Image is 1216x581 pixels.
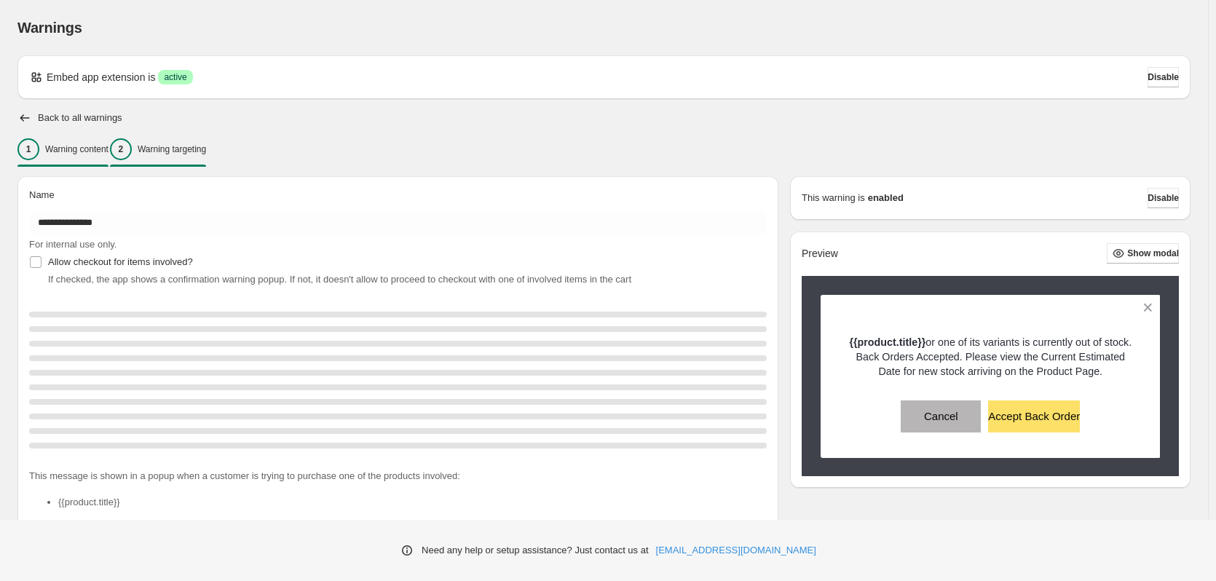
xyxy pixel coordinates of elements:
p: Embed app extension is [47,70,155,84]
span: Warnings [17,20,82,36]
span: Name [29,189,55,200]
span: Show modal [1127,248,1179,259]
span: Allow checkout for items involved? [48,256,193,267]
p: This message is shown in a popup when a customer is trying to purchase one of the products involved: [29,469,767,483]
button: 2Warning targeting [110,134,206,165]
button: Cancel [901,400,981,432]
span: For internal use only. [29,239,117,250]
p: Warning content [45,143,108,155]
p: or one of its variants is currently out of stock. Back Orders Accepted. Please view the Current E... [846,335,1135,379]
p: This warning is [802,191,865,205]
a: [EMAIL_ADDRESS][DOMAIN_NAME] [656,543,816,558]
div: 2 [110,138,132,160]
span: active [164,71,186,83]
div: 1 [17,138,39,160]
p: Warning targeting [138,143,206,155]
button: Disable [1148,67,1179,87]
li: {{product.title}} [58,495,767,510]
button: Disable [1148,188,1179,208]
span: If checked, the app shows a confirmation warning popup. If not, it doesn't allow to proceed to ch... [48,274,631,285]
strong: {{product.title}} [849,336,925,348]
span: Disable [1148,192,1179,204]
span: Disable [1148,71,1179,83]
button: 1Warning content [17,134,108,165]
strong: enabled [868,191,904,205]
h2: Back to all warnings [38,112,122,124]
h2: Preview [802,248,838,260]
button: Show modal [1107,243,1179,264]
button: Accept Back Order [988,400,1080,432]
